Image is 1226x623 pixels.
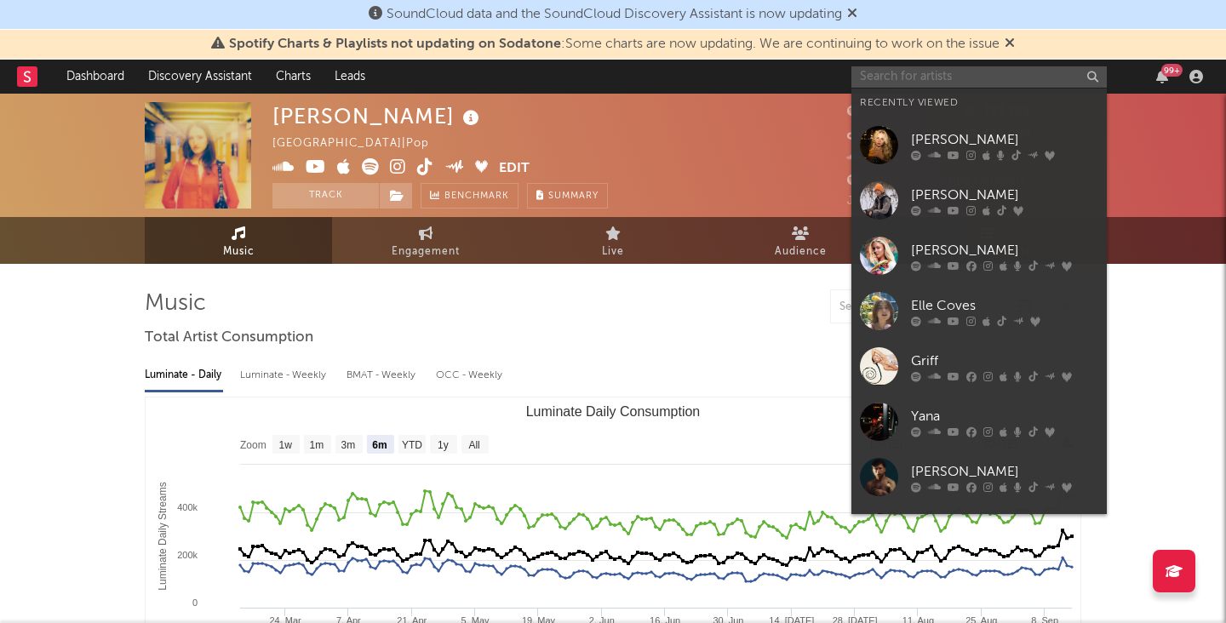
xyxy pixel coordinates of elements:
div: [PERSON_NAME] [911,129,1098,150]
text: 200k [177,550,198,560]
span: Live [602,242,624,262]
text: 400k [177,502,198,512]
a: [PERSON_NAME] [851,228,1107,283]
div: [PERSON_NAME] [911,185,1098,205]
button: 99+ [1156,70,1168,83]
a: Audience [707,217,894,264]
span: Total Artist Consumption [145,328,313,348]
a: Discovery Assistant [136,60,264,94]
text: 0 [192,597,198,608]
div: [PERSON_NAME] [911,461,1098,482]
div: Elle Coves [911,295,1098,316]
a: [PERSON_NAME] [851,505,1107,560]
div: Luminate - Daily [145,361,223,390]
span: Dismiss [847,8,857,21]
span: : Some charts are now updating. We are continuing to work on the issue [229,37,1000,51]
div: BMAT - Weekly [347,361,419,390]
text: 1y [438,439,449,451]
span: Dismiss [1005,37,1015,51]
div: [PERSON_NAME] [911,240,1098,260]
div: Recently Viewed [860,93,1098,113]
div: Yana [911,406,1098,426]
span: 974,000 [847,129,915,140]
a: Music [145,217,332,264]
div: Luminate - Weekly [240,361,329,390]
text: Zoom [240,439,266,451]
div: OCC - Weekly [436,361,504,390]
div: Griff [911,351,1098,371]
input: Search by song name or URL [831,300,1011,314]
text: 3m [341,439,356,451]
button: Summary [527,183,608,209]
a: Griff [851,339,1107,394]
span: 2,949,101 Monthly Listeners [847,175,1027,186]
a: [PERSON_NAME] [851,449,1107,505]
a: Leads [323,60,377,94]
text: Luminate Daily Consumption [526,404,701,419]
div: [GEOGRAPHIC_DATA] | Pop [272,134,449,154]
text: Luminate Daily Streams [157,482,169,590]
input: Search for artists [851,66,1107,88]
text: YTD [402,439,422,451]
button: Edit [499,158,530,180]
a: [PERSON_NAME] [851,173,1107,228]
a: Elle Coves [851,283,1107,339]
span: Music [223,242,255,262]
a: Live [519,217,707,264]
span: Jump Score: 71.9 [847,196,946,207]
a: [PERSON_NAME] [851,117,1107,173]
text: All [468,439,479,451]
span: Summary [548,191,599,201]
div: [PERSON_NAME] [272,102,484,130]
span: Engagement [392,242,460,262]
span: 322,845 [847,106,913,117]
a: Benchmark [421,183,518,209]
a: Yana [851,394,1107,449]
span: 5,981 [847,152,898,163]
button: Track [272,183,379,209]
a: Dashboard [54,60,136,94]
span: SoundCloud data and the SoundCloud Discovery Assistant is now updating [387,8,842,21]
text: 1m [310,439,324,451]
text: 6m [372,439,387,451]
span: Spotify Charts & Playlists not updating on Sodatone [229,37,561,51]
a: Charts [264,60,323,94]
a: Engagement [332,217,519,264]
span: Audience [775,242,827,262]
span: Benchmark [444,186,509,207]
div: 99 + [1161,64,1183,77]
text: 1w [279,439,293,451]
